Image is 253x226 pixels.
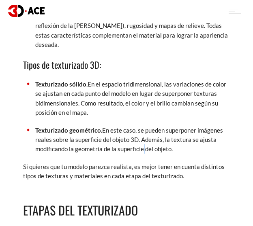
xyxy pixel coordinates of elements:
img: logotipo oscuro [8,5,45,17]
font: Etapas del texturizado [23,201,138,219]
font: Tipos de texturizado 3D: [23,58,101,71]
font: Texturizado geométrico. [35,127,102,134]
font: En este caso, se pueden superponer imágenes reales sobre la superficie del objeto 3D. Además, la ... [35,127,223,153]
font: En el espacio tridimensional, las variaciones de color se ajustan en cada punto del modelo en lug... [35,80,226,116]
font: Texturizado sólido. [35,80,88,88]
font: Si quieres que tu modelo parezca realista, es mejor tener en cuenta distintos tipos de texturas y... [23,163,225,180]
